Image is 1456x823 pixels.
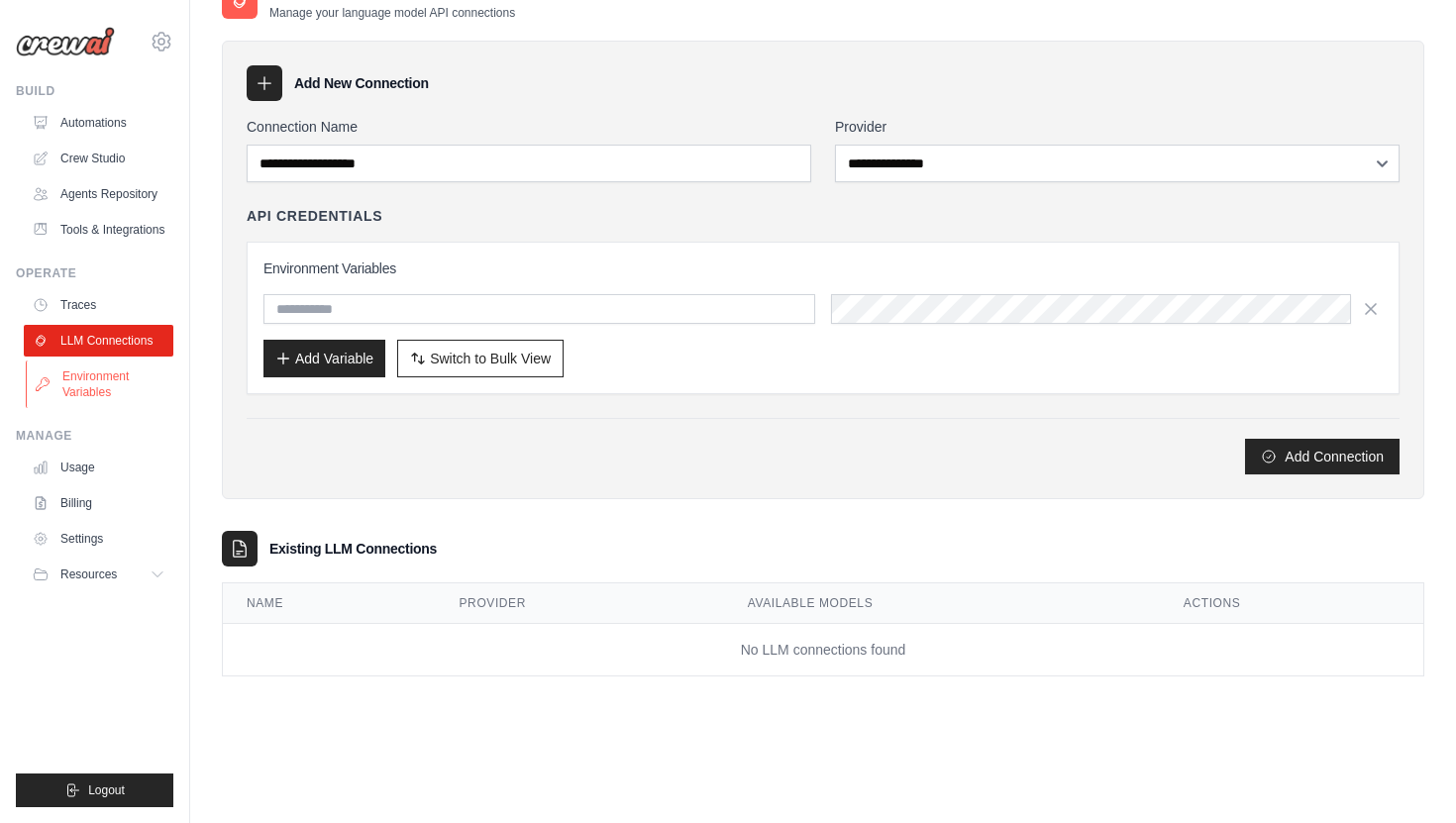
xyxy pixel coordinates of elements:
[26,360,175,408] a: Environment Variables
[16,27,115,56] img: Logo
[24,107,173,139] a: Automations
[223,583,436,624] th: Name
[16,428,173,444] div: Manage
[223,624,1423,676] td: No LLM connections found
[16,83,173,99] div: Build
[269,5,515,21] p: Manage your language model API connections
[24,289,173,321] a: Traces
[263,258,1383,278] h3: Environment Variables
[247,206,382,226] h4: API Credentials
[16,265,173,281] div: Operate
[1160,583,1423,624] th: Actions
[24,452,173,483] a: Usage
[24,325,173,357] a: LLM Connections
[835,117,1400,137] label: Provider
[24,523,173,555] a: Settings
[294,73,429,93] h3: Add New Connection
[16,773,173,807] button: Logout
[397,340,564,377] button: Switch to Bulk View
[263,340,385,377] button: Add Variable
[724,583,1160,624] th: Available Models
[88,782,125,798] span: Logout
[269,539,437,559] h3: Existing LLM Connections
[436,583,724,624] th: Provider
[24,487,173,519] a: Billing
[24,178,173,210] a: Agents Repository
[60,566,117,582] span: Resources
[24,559,173,590] button: Resources
[430,349,551,368] span: Switch to Bulk View
[24,214,173,246] a: Tools & Integrations
[1245,439,1400,474] button: Add Connection
[24,143,173,174] a: Crew Studio
[247,117,811,137] label: Connection Name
